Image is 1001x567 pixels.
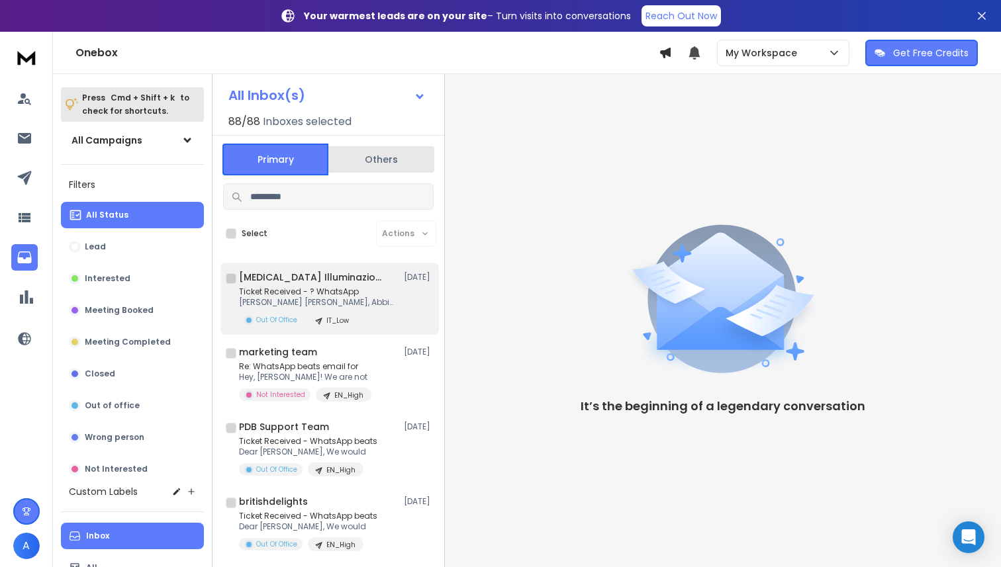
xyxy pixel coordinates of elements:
[645,9,717,22] p: Reach Out Now
[642,5,721,26] a: Reach Out Now
[85,369,115,379] p: Closed
[85,241,106,252] p: Lead
[61,175,204,194] h3: Filters
[239,286,398,297] p: Ticket Received - ? WhatsApp
[256,464,297,474] p: Out Of Office
[239,495,308,508] h1: britishdelights
[326,465,356,475] p: EN_High
[85,400,140,411] p: Out of office
[61,523,204,549] button: Inbox
[86,531,109,541] p: Inbox
[61,234,204,260] button: Lead
[239,420,329,433] h1: PDB Support Team
[242,228,267,239] label: Select
[228,89,305,102] h1: All Inbox(s)
[85,464,148,474] p: Not Interested
[85,337,171,347] p: Meeting Completed
[13,533,40,559] button: A
[239,271,385,284] h1: [MEDICAL_DATA] Illuminazione
[61,424,204,451] button: Wrong person
[239,436,377,447] p: Ticket Received - WhatsApp beats
[304,9,487,22] strong: Your warmest leads are on your site
[893,46,969,60] p: Get Free Credits
[61,265,204,292] button: Interested
[61,297,204,324] button: Meeting Booked
[109,90,177,105] span: Cmd + Shift + k
[404,421,434,432] p: [DATE]
[239,372,371,382] p: Hey, [PERSON_NAME]! We are not
[75,45,659,61] h1: Onebox
[334,390,363,400] p: EN_High
[239,297,398,308] p: [PERSON_NAME] [PERSON_NAME], Abbiamo ricevuto
[85,273,130,284] p: Interested
[304,9,631,22] p: – Turn visits into conversations
[256,390,305,400] p: Not Interested
[61,456,204,482] button: Not Interested
[404,496,434,507] p: [DATE]
[61,127,204,153] button: All Campaigns
[13,45,40,69] img: logo
[326,316,349,326] p: IT_Low
[404,272,434,283] p: [DATE]
[865,40,978,66] button: Get Free Credits
[239,511,377,521] p: Ticket Received - WhatsApp beats
[86,210,128,220] p: All Status
[239,521,377,532] p: Dear [PERSON_NAME], We would
[69,485,138,498] h3: Custom Labels
[228,114,260,130] span: 88 / 88
[218,82,436,109] button: All Inbox(s)
[328,145,434,174] button: Others
[61,329,204,355] button: Meeting Completed
[726,46,802,60] p: My Workspace
[85,305,154,316] p: Meeting Booked
[326,540,356,550] p: EN_High
[239,447,377,457] p: Dear [PERSON_NAME], We would
[256,315,297,325] p: Out Of Office
[256,539,297,549] p: Out Of Office
[85,432,144,443] p: Wrong person
[61,361,204,387] button: Closed
[953,521,984,553] div: Open Intercom Messenger
[239,361,371,372] p: Re: WhatsApp beats email for
[61,202,204,228] button: All Status
[82,91,189,118] p: Press to check for shortcuts.
[61,392,204,419] button: Out of office
[222,144,328,175] button: Primary
[581,397,865,415] p: It’s the beginning of a legendary conversation
[263,114,352,130] h3: Inboxes selected
[239,345,317,359] h1: marketing team
[404,347,434,357] p: [DATE]
[71,134,142,147] h1: All Campaigns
